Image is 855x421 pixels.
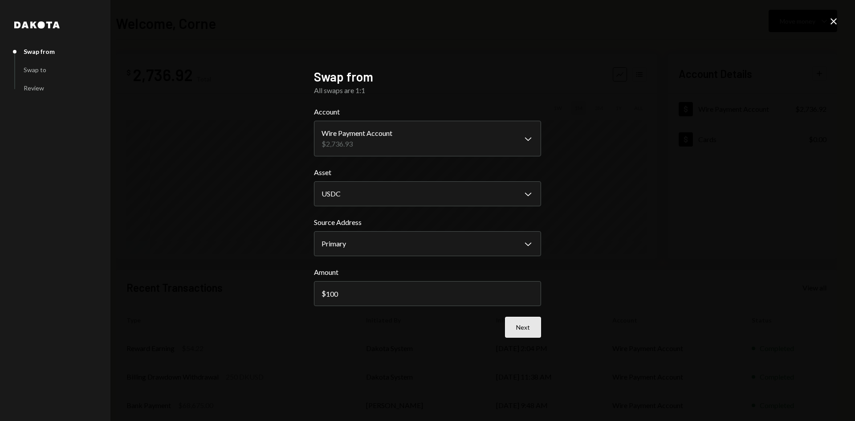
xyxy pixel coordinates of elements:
[314,68,541,86] h2: Swap from
[314,281,541,306] input: 0.00
[505,317,541,338] button: Next
[314,217,541,228] label: Source Address
[24,48,55,55] div: Swap from
[322,289,326,298] div: $
[314,267,541,278] label: Amount
[24,66,46,74] div: Swap to
[314,121,541,156] button: Account
[314,181,541,206] button: Asset
[24,84,44,92] div: Review
[314,85,541,96] div: All swaps are 1:1
[314,106,541,117] label: Account
[314,231,541,256] button: Source Address
[314,167,541,178] label: Asset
